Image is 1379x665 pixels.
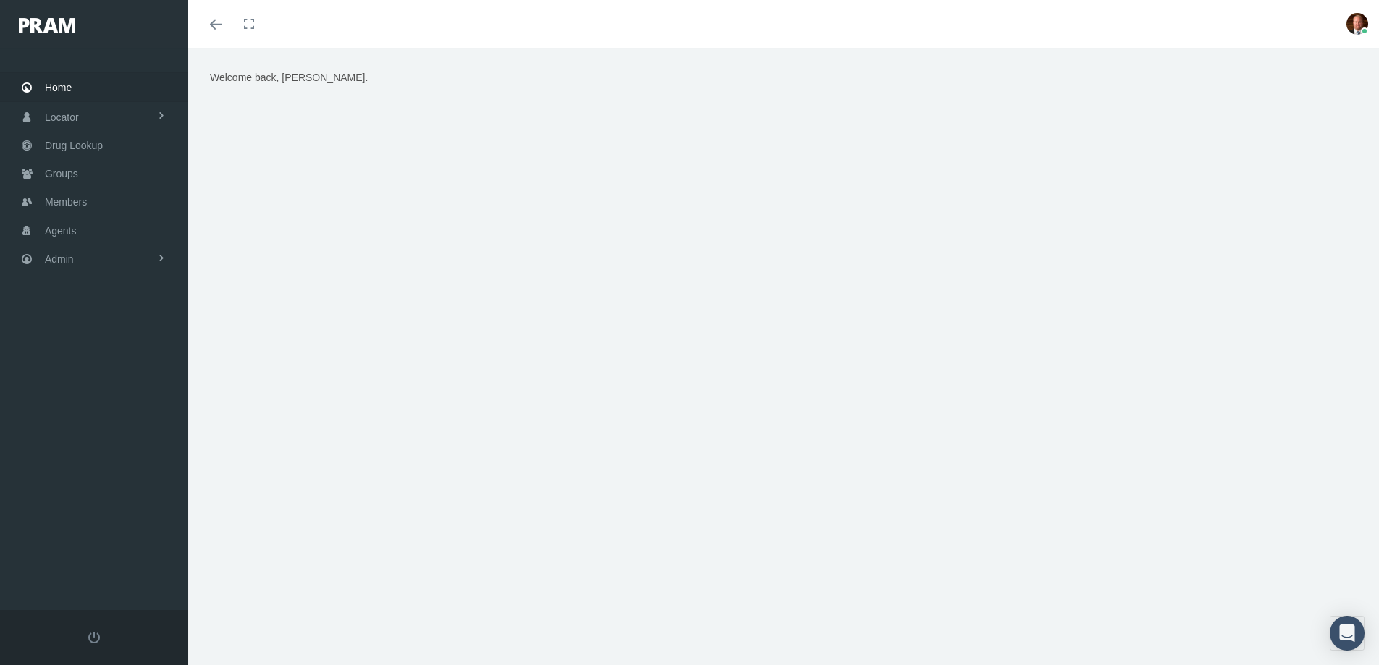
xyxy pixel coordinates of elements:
[210,72,368,83] span: Welcome back, [PERSON_NAME].
[45,103,79,131] span: Locator
[45,245,74,273] span: Admin
[45,74,72,101] span: Home
[1330,616,1365,651] div: Open Intercom Messenger
[45,188,87,216] span: Members
[45,217,77,245] span: Agents
[45,160,78,187] span: Groups
[1346,13,1368,35] img: S_Profile_Picture_693.jpg
[45,132,103,159] span: Drug Lookup
[19,18,75,33] img: PRAM_20_x_78.png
